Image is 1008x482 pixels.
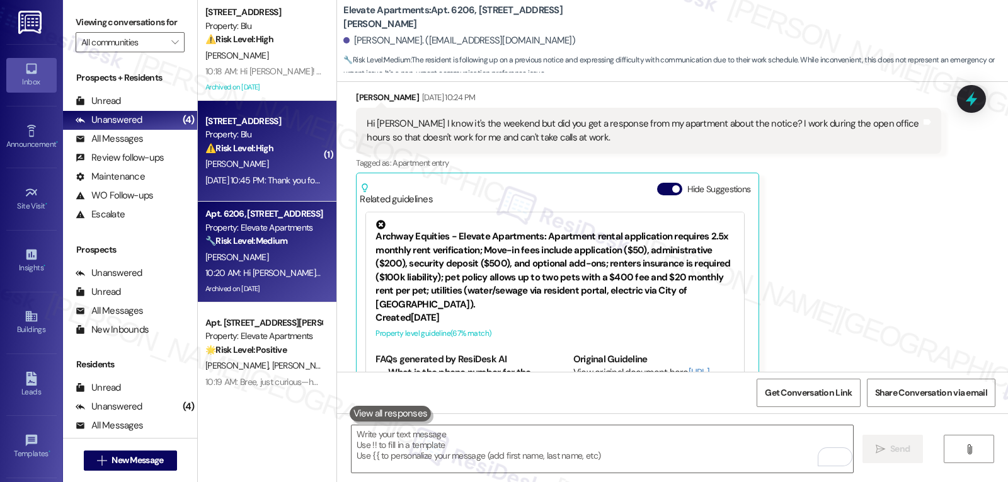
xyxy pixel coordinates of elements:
[76,151,164,164] div: Review follow-ups
[205,6,322,19] div: [STREET_ADDRESS]
[6,58,57,92] a: Inbox
[76,323,149,336] div: New Inbounds
[360,183,433,206] div: Related guidelines
[343,54,1008,81] span: : The resident is following up on a previous notice and expressing difficulty with communication ...
[76,132,143,146] div: All Messages
[765,386,852,399] span: Get Conversation Link
[205,33,273,45] strong: ⚠️ Risk Level: High
[76,381,121,394] div: Unread
[76,285,121,299] div: Unread
[388,366,537,393] li: What is the phone number for the leasing office?
[205,66,803,77] div: 10:18 AM: Hi [PERSON_NAME]! When you’re ready to resubmit your renter’s insurance, please send it...
[205,344,287,355] strong: 🌟 Risk Level: Positive
[205,128,322,141] div: Property: Blu
[392,158,449,168] span: Apartment entry
[375,311,735,324] div: Created [DATE]
[205,115,322,128] div: [STREET_ADDRESS]
[687,183,751,196] label: Hide Suggestions
[343,34,575,47] div: [PERSON_NAME]. ([EMAIL_ADDRESS][DOMAIN_NAME])
[343,4,595,31] b: Elevate Apartments: Apt. 6206, [STREET_ADDRESS][PERSON_NAME]
[76,113,142,127] div: Unanswered
[63,243,197,256] div: Prospects
[890,442,910,456] span: Send
[204,79,323,95] div: Archived on [DATE]
[205,221,322,234] div: Property: Elevate Apartments
[76,208,125,221] div: Escalate
[205,330,322,343] div: Property: Elevate Apartments
[56,138,58,147] span: •
[867,379,995,407] button: Share Conversation via email
[367,117,920,144] div: Hi [PERSON_NAME] I know it's the weekend but did you get a response from my apartment about the n...
[205,360,272,371] span: [PERSON_NAME]
[272,360,335,371] span: [PERSON_NAME]
[6,244,57,278] a: Insights •
[876,444,885,454] i: 
[6,368,57,402] a: Leads
[76,13,185,32] label: Viewing conversations for
[573,353,648,365] b: Original Guideline
[205,207,322,221] div: Apt. 6206, [STREET_ADDRESS][PERSON_NAME]
[205,235,287,246] strong: 🔧 Risk Level: Medium
[205,316,322,330] div: Apt. [STREET_ADDRESS][PERSON_NAME]
[112,454,163,467] span: New Message
[343,55,410,65] strong: 🔧 Risk Level: Medium
[84,450,177,471] button: New Message
[180,110,198,130] div: (4)
[375,353,507,365] b: FAQs generated by ResiDesk AI
[356,154,941,172] div: Tagged as:
[757,379,860,407] button: Get Conversation Link
[375,327,735,340] div: Property level guideline ( 67 % match)
[76,170,145,183] div: Maintenance
[205,376,624,387] div: 10:19 AM: Bree, just curious—has Elevate Apartments been everything you hoped for? I’d love to he...
[205,251,268,263] span: [PERSON_NAME]
[862,435,924,463] button: Send
[49,447,50,456] span: •
[81,32,164,52] input: All communities
[76,419,143,432] div: All Messages
[375,220,735,311] div: Archway Equities - Elevate Apartments: Apartment rental application requires 2.5x monthly rent ve...
[573,366,735,393] div: View original document here
[63,358,197,371] div: Residents
[76,304,143,318] div: All Messages
[205,158,268,169] span: [PERSON_NAME]
[18,11,44,34] img: ResiDesk Logo
[205,175,973,186] div: [DATE] 10:45 PM: Thank you for your message. Our offices are currently closed, but we will contac...
[97,456,106,466] i: 
[6,430,57,464] a: Templates •
[875,386,987,399] span: Share Conversation via email
[180,397,198,416] div: (4)
[419,91,475,104] div: [DATE] 10:24 PM
[205,267,707,278] div: 10:20 AM: Hi [PERSON_NAME], thanks for reaching out! I can check with the team about the notice, ...
[63,71,197,84] div: Prospects + Residents
[45,200,47,209] span: •
[356,91,941,108] div: [PERSON_NAME]
[76,95,121,108] div: Unread
[205,20,322,33] div: Property: Blu
[76,189,153,202] div: WO Follow-ups
[204,281,323,297] div: Archived on [DATE]
[76,267,142,280] div: Unanswered
[6,306,57,340] a: Buildings
[76,400,142,413] div: Unanswered
[6,182,57,216] a: Site Visit •
[205,50,268,61] span: [PERSON_NAME]
[352,425,853,473] textarea: To enrich screen reader interactions, please activate Accessibility in Grammarly extension settings
[171,37,178,47] i: 
[205,142,273,154] strong: ⚠️ Risk Level: High
[43,261,45,270] span: •
[965,444,974,454] i: 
